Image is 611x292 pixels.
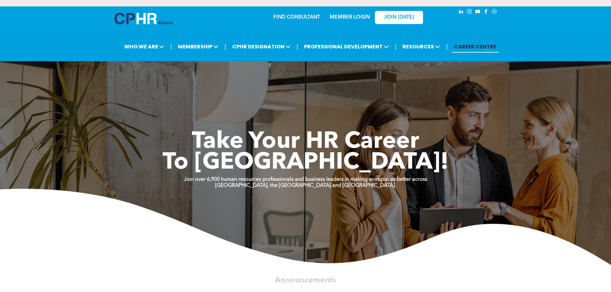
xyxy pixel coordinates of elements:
a: MEMBER LOGIN [330,15,370,20]
a: instagram [466,8,473,17]
img: A blue and white logo for cp alberta [115,13,173,24]
li: | [395,40,396,53]
a: facebook [483,8,490,17]
a: youtube [474,8,481,17]
li: | [446,40,448,53]
strong: [GEOGRAPHIC_DATA], the [GEOGRAPHIC_DATA] and [GEOGRAPHIC_DATA]. [215,183,396,188]
span: To [GEOGRAPHIC_DATA]! [163,151,449,174]
span: Take Your HR Career [192,130,419,154]
a: CAREER CENTRE [452,41,498,53]
span: CPHR DESIGNATION [230,41,293,53]
li: | [297,40,298,53]
a: FIND CONSULTANT [273,15,320,20]
span: Announcements [275,276,336,284]
li: | [170,40,172,53]
span: RESOURCES [401,41,442,53]
a: linkedin [458,8,465,17]
a: Social network [491,8,498,17]
a: JOIN [DATE] [375,11,423,24]
strong: Join over 6,900 human resources professionals and business leaders in making workplaces better ac... [184,177,427,182]
span: WHO WE ARE [122,41,166,53]
span: PROFESSIONAL DEVELOPMENT [302,41,391,53]
span: JOIN [DATE] [384,14,414,21]
li: | [225,40,226,53]
span: MEMBERSHIP [176,41,220,53]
